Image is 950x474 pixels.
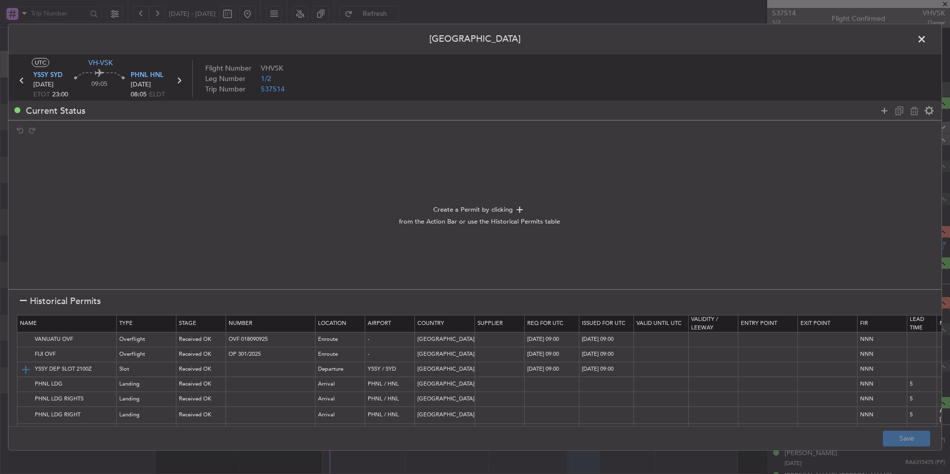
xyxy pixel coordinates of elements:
[858,315,907,332] th: Fir
[858,362,907,377] td: NNN
[858,332,907,347] td: NNN
[858,377,907,392] td: NNN
[17,217,942,227] p: from the Action Bar or use the Historical Permits table
[907,377,937,392] td: 5
[907,392,937,406] td: 5
[858,423,907,438] td: NNN
[907,423,937,438] td: 5
[8,24,942,54] header: [GEOGRAPHIC_DATA]
[907,315,937,332] th: Lead Time
[798,315,858,332] th: Exit Point
[858,392,907,406] td: NNN
[858,347,907,362] td: NNN
[738,315,798,332] th: Entry Point
[907,406,937,423] td: 5
[858,406,907,423] td: NNN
